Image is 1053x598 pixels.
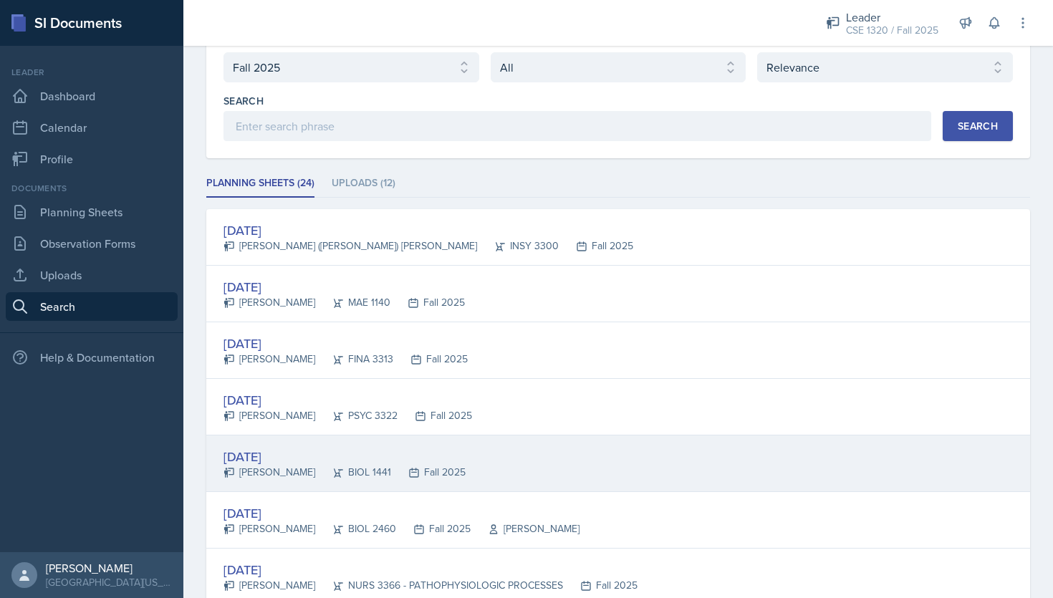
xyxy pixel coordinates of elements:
[223,352,315,367] div: [PERSON_NAME]
[958,120,998,132] div: Search
[315,408,398,423] div: PSYC 3322
[471,521,580,536] div: [PERSON_NAME]
[943,111,1013,141] button: Search
[6,292,178,321] a: Search
[315,521,396,536] div: BIOL 2460
[223,408,315,423] div: [PERSON_NAME]
[6,113,178,142] a: Calendar
[6,145,178,173] a: Profile
[315,352,393,367] div: FINA 3313
[6,229,178,258] a: Observation Forms
[223,295,315,310] div: [PERSON_NAME]
[6,198,178,226] a: Planning Sheets
[46,575,172,589] div: [GEOGRAPHIC_DATA][US_STATE]
[223,221,633,240] div: [DATE]
[846,23,938,38] div: CSE 1320 / Fall 2025
[223,111,931,141] input: Enter search phrase
[223,465,315,480] div: [PERSON_NAME]
[6,182,178,195] div: Documents
[223,560,638,579] div: [DATE]
[223,277,465,296] div: [DATE]
[393,352,468,367] div: Fall 2025
[390,295,465,310] div: Fall 2025
[315,465,391,480] div: BIOL 1441
[559,238,633,254] div: Fall 2025
[6,261,178,289] a: Uploads
[6,343,178,372] div: Help & Documentation
[206,170,314,198] li: Planning Sheets (24)
[6,66,178,79] div: Leader
[6,82,178,110] a: Dashboard
[391,465,466,480] div: Fall 2025
[315,295,390,310] div: MAE 1140
[563,578,638,593] div: Fall 2025
[223,238,477,254] div: [PERSON_NAME] ([PERSON_NAME]) [PERSON_NAME]
[846,9,938,26] div: Leader
[223,390,472,410] div: [DATE]
[223,503,580,523] div: [DATE]
[332,170,395,198] li: Uploads (12)
[46,561,172,575] div: [PERSON_NAME]
[315,578,563,593] div: NURS 3366 - PATHOPHYSIOLOGIC PROCESSES
[223,578,315,593] div: [PERSON_NAME]
[396,521,471,536] div: Fall 2025
[223,94,264,108] label: Search
[223,521,315,536] div: [PERSON_NAME]
[398,408,472,423] div: Fall 2025
[223,334,468,353] div: [DATE]
[223,447,466,466] div: [DATE]
[477,238,559,254] div: INSY 3300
